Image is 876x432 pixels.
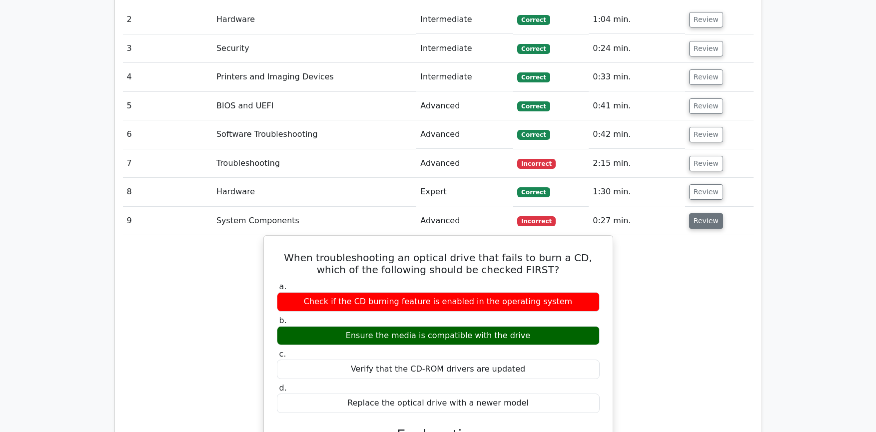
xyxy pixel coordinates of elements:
[123,92,212,120] td: 5
[416,92,513,120] td: Advanced
[689,41,723,56] button: Review
[277,394,600,413] div: Replace the optical drive with a newer model
[212,178,416,206] td: Hardware
[123,149,212,178] td: 7
[123,120,212,149] td: 6
[517,72,550,82] span: Correct
[589,34,685,63] td: 0:24 min.
[589,63,685,91] td: 0:33 min.
[277,360,600,379] div: Verify that the CD-ROM drivers are updated
[416,207,513,235] td: Advanced
[277,326,600,346] div: Ensure the media is compatible with the drive
[279,383,287,393] span: d.
[123,63,212,91] td: 4
[279,349,286,359] span: c.
[276,252,601,276] h5: When troubleshooting an optical drive that fails to burn a CD, which of the following should be c...
[416,63,513,91] td: Intermediate
[517,15,550,25] span: Correct
[212,34,416,63] td: Security
[123,178,212,206] td: 8
[517,187,550,197] span: Correct
[212,92,416,120] td: BIOS and UEFI
[212,149,416,178] td: Troubleshooting
[689,184,723,200] button: Review
[416,149,513,178] td: Advanced
[517,159,556,169] span: Incorrect
[589,178,685,206] td: 1:30 min.
[517,44,550,54] span: Correct
[123,34,212,63] td: 3
[279,316,287,325] span: b.
[517,130,550,140] span: Correct
[689,156,723,171] button: Review
[212,120,416,149] td: Software Troubleshooting
[589,149,685,178] td: 2:15 min.
[589,207,685,235] td: 0:27 min.
[689,213,723,229] button: Review
[123,5,212,34] td: 2
[517,216,556,226] span: Incorrect
[212,63,416,91] td: Printers and Imaging Devices
[689,69,723,85] button: Review
[689,12,723,27] button: Review
[689,98,723,114] button: Review
[212,207,416,235] td: System Components
[589,5,685,34] td: 1:04 min.
[589,92,685,120] td: 0:41 min.
[416,34,513,63] td: Intermediate
[589,120,685,149] td: 0:42 min.
[277,292,600,312] div: Check if the CD burning feature is enabled in the operating system
[279,282,287,291] span: a.
[212,5,416,34] td: Hardware
[517,101,550,111] span: Correct
[416,5,513,34] td: Intermediate
[416,120,513,149] td: Advanced
[123,207,212,235] td: 9
[416,178,513,206] td: Expert
[689,127,723,142] button: Review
